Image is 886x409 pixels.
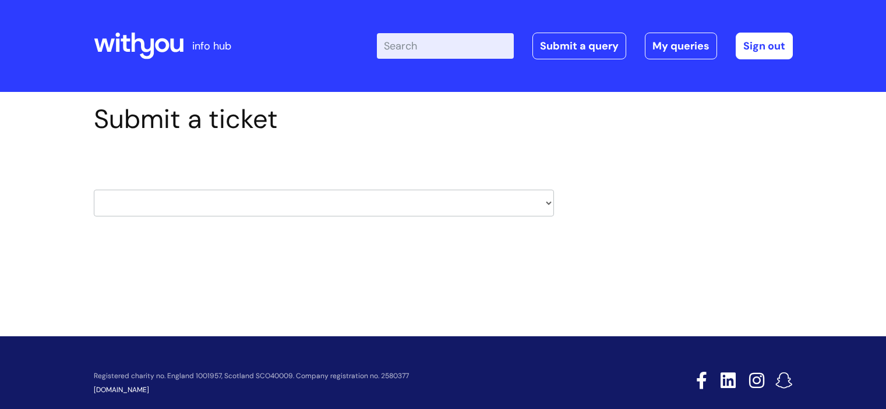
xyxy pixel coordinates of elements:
p: info hub [192,37,231,55]
h1: Submit a ticket [94,104,554,135]
a: [DOMAIN_NAME] [94,385,149,394]
p: Registered charity no. England 1001957, Scotland SCO40009. Company registration no. 2580377 [94,372,613,380]
a: Submit a query [532,33,626,59]
input: Search [377,33,514,59]
a: Sign out [736,33,793,59]
div: | - [377,33,793,59]
a: My queries [645,33,717,59]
